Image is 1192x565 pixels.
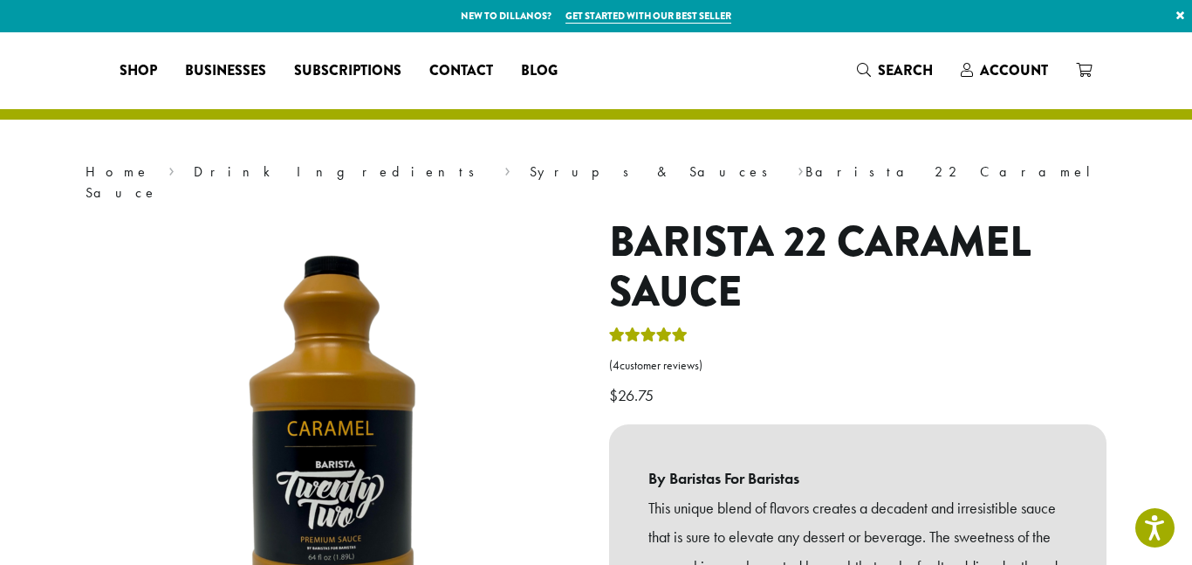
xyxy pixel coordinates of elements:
a: Shop [106,57,171,85]
h1: Barista 22 Caramel Sauce [609,217,1106,318]
a: Syrups & Sauces [530,162,779,181]
bdi: 26.75 [609,385,658,405]
span: Shop [120,60,157,82]
a: Get started with our best seller [565,9,731,24]
b: By Baristas For Baristas [648,464,1067,493]
nav: Breadcrumb [86,162,1106,203]
span: Contact [429,60,493,82]
a: Search [843,56,947,85]
span: Search [878,60,933,80]
a: Home [86,162,150,181]
span: Subscriptions [294,60,401,82]
span: Blog [521,60,558,82]
span: › [504,155,510,183]
span: › [798,155,804,183]
div: Rated 5.00 out of 5 [609,325,688,351]
span: › [168,155,175,183]
a: Drink Ingredients [194,162,486,181]
span: Account [980,60,1048,80]
span: Businesses [185,60,266,82]
a: (4customer reviews) [609,357,1106,375]
span: 4 [613,358,620,373]
span: $ [609,385,618,405]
